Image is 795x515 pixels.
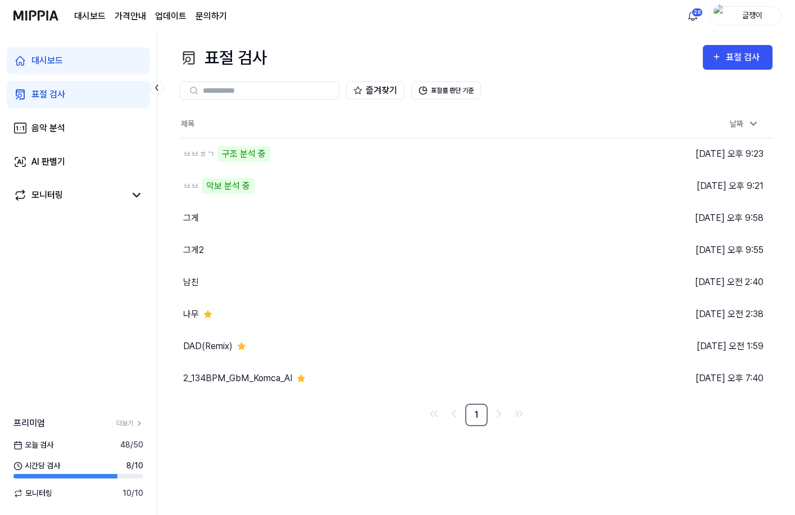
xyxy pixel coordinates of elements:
div: 글쟁이 [730,9,774,21]
button: profile글쟁이 [710,6,782,25]
a: AI 판별기 [7,148,150,175]
th: 제목 [180,111,624,138]
span: 10 / 10 [122,487,143,499]
button: 가격안내 [115,10,146,23]
span: 8 / 10 [126,460,143,472]
div: 나무 [183,308,199,321]
a: Go to last page [510,405,528,423]
span: 프리미엄 [13,417,45,430]
td: [DATE] 오전 2:38 [624,298,773,330]
button: 즐겨찾기 [346,82,405,100]
nav: pagination [180,404,773,426]
div: 표절 검사 [726,50,764,65]
td: [DATE] 오전 1:59 [624,330,773,362]
a: Go to next page [490,405,508,423]
div: ㅂㅂ [183,179,199,193]
div: ㅂㅂㅎㄱ [183,147,215,161]
span: 시간당 검사 [13,460,60,472]
td: [DATE] 오후 9:55 [624,234,773,266]
button: 표절 검사 [703,45,773,70]
td: [DATE] 오전 2:40 [624,266,773,298]
div: 음악 분석 [31,121,65,135]
div: DAD(Remix) [183,340,233,353]
div: 구조 분석 중 [217,146,270,162]
a: 문의하기 [196,10,227,23]
td: [DATE] 오후 9:23 [624,138,773,170]
a: Go to previous page [445,405,463,423]
button: 알림28 [684,7,702,25]
div: AI 판별기 [31,155,65,169]
a: Go to first page [425,405,443,423]
div: 악보 분석 중 [202,178,255,194]
div: 28 [692,8,703,17]
a: 업데이트 [155,10,187,23]
a: 음악 분석 [7,115,150,142]
div: 표절 검사 [31,88,65,101]
a: 표절 검사 [7,81,150,108]
a: 대시보드 [74,10,106,23]
div: 2_134BPM_GbM_Komca_AI [183,372,292,385]
div: 날짜 [725,115,764,133]
div: 표절 검사 [180,45,267,70]
td: [DATE] 오후 9:58 [624,202,773,234]
img: 알림 [686,9,699,22]
div: 대시보드 [31,54,63,67]
td: [DATE] 오후 9:21 [624,170,773,202]
a: 1 [465,404,488,426]
td: [DATE] 오후 7:40 [624,362,773,394]
span: 모니터링 [13,487,52,499]
button: 표절률 판단 기준 [411,82,481,100]
a: 모니터링 [13,188,125,202]
a: 더보기 [116,418,143,428]
span: 오늘 검사 [13,439,53,451]
div: 모니터링 [31,188,63,202]
span: 48 / 50 [120,439,143,451]
div: 그게2 [183,243,204,257]
img: profile [714,4,727,27]
div: 남친 [183,275,199,289]
div: 그게 [183,211,199,225]
a: 대시보드 [7,47,150,74]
